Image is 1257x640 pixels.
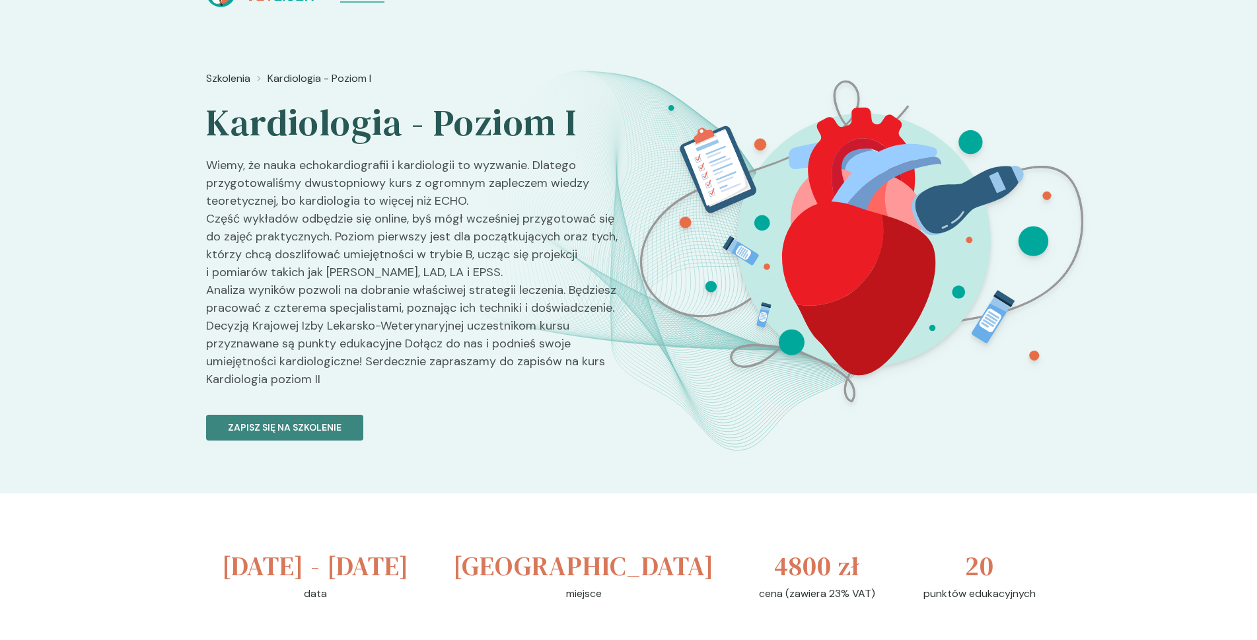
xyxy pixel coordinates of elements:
p: Zapisz się na szkolenie [228,421,341,435]
p: cena (zawiera 23% VAT) [759,586,875,602]
p: Wiemy, że nauka echokardiografii i kardiologii to wyzwanie. Dlatego przygotowaliśmy dwustopniowy ... [206,157,618,399]
img: ZpbGfB5LeNNTxNm2_KardioI_BT.svg [627,65,1096,417]
button: Zapisz się na szkolenie [206,415,363,441]
h2: Kardiologia - Poziom I [206,100,618,146]
p: punktów edukacyjnych [923,586,1036,602]
p: miejsce [566,586,602,602]
a: Kardiologia - Poziom I [268,71,371,87]
h3: [GEOGRAPHIC_DATA] [453,546,714,586]
p: data [304,586,327,602]
a: Zapisz się na szkolenie [206,399,618,441]
a: Szkolenia [206,71,250,87]
h3: [DATE] - [DATE] [222,546,409,586]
